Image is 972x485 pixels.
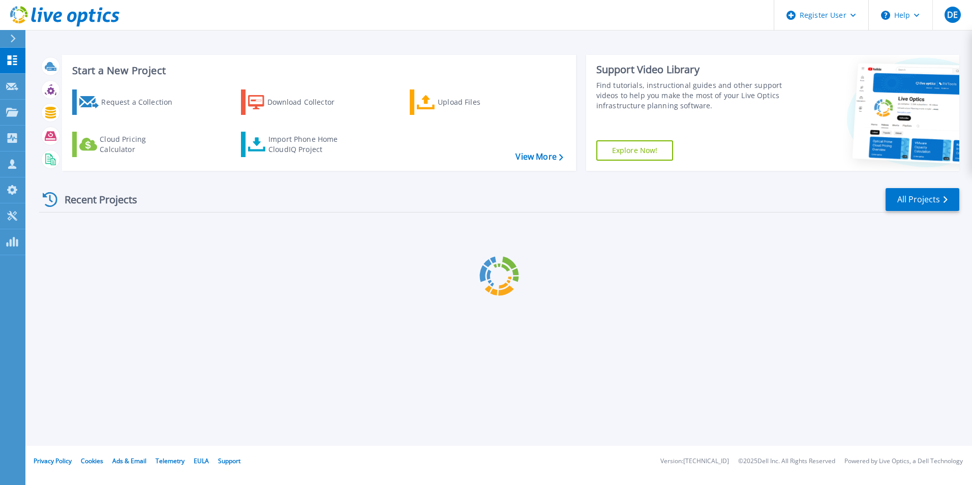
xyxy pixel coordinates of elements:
a: Upload Files [410,89,523,115]
span: DE [947,11,958,19]
a: Cloud Pricing Calculator [72,132,186,157]
a: Explore Now! [596,140,674,161]
a: Request a Collection [72,89,186,115]
h3: Start a New Project [72,65,563,76]
div: Recent Projects [39,187,151,212]
a: Download Collector [241,89,354,115]
div: Import Phone Home CloudIQ Project [268,134,348,155]
a: All Projects [886,188,959,211]
div: Download Collector [267,92,349,112]
li: Version: [TECHNICAL_ID] [660,458,729,465]
div: Request a Collection [101,92,183,112]
a: Telemetry [156,457,185,465]
a: Support [218,457,240,465]
a: Privacy Policy [34,457,72,465]
a: EULA [194,457,209,465]
a: Ads & Email [112,457,146,465]
div: Support Video Library [596,63,786,76]
div: Upload Files [438,92,519,112]
div: Cloud Pricing Calculator [100,134,181,155]
a: View More [515,152,563,162]
a: Cookies [81,457,103,465]
div: Find tutorials, instructional guides and other support videos to help you make the most of your L... [596,80,786,111]
li: Powered by Live Optics, a Dell Technology [844,458,963,465]
li: © 2025 Dell Inc. All Rights Reserved [738,458,835,465]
